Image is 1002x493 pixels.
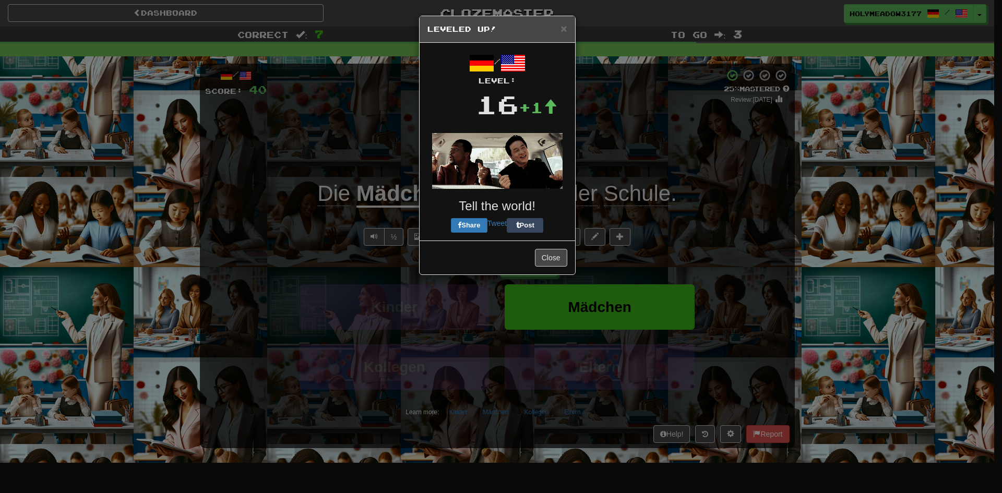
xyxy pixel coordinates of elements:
[487,219,507,227] a: Tweet
[432,133,563,189] img: jackie-chan-chris-tucker-8e28c945e4edb08076433a56fe7d8633100bcb81acdffdd6d8700cc364528c3e.gif
[507,218,543,233] button: Post
[427,24,567,34] h5: Leveled Up!
[427,51,567,86] div: /
[535,249,567,267] button: Close
[560,22,567,34] span: ×
[476,86,519,123] div: 16
[451,218,487,233] button: Share
[560,23,567,34] button: Close
[519,97,557,118] div: +1
[427,76,567,86] div: Level:
[427,199,567,213] h3: Tell the world!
